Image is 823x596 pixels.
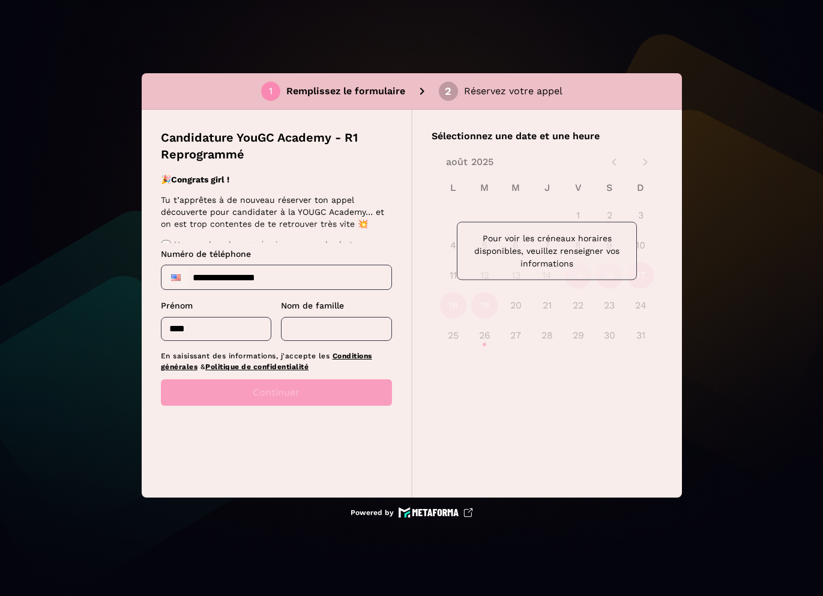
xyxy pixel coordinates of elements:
p: Pour voir les créneaux horaires disponibles, veuillez renseigner vos informations [467,232,627,270]
a: Politique de confidentialité [205,363,309,371]
p: Remplissez le formulaire [286,84,405,98]
div: 2 [445,86,451,97]
a: Powered by [351,507,473,518]
p: Réservez votre appel [464,84,562,98]
p: Powered by [351,508,394,517]
span: Nom de famille [281,301,344,310]
p: 💬 Un membre de mon équipe va prendre le temps d’échanger avec toi en visio pendant 30 à 45 minute... [161,238,388,274]
a: Conditions générales [161,352,372,371]
p: Tu t’apprêtes à de nouveau réserver ton appel découverte pour candidater à la YOUGC Academy… et o... [161,194,388,230]
p: Candidature YouGC Academy - R1 Reprogrammé [161,129,392,163]
div: United States: + 1 [164,268,188,287]
span: Numéro de téléphone [161,249,251,259]
strong: Congrats girl ! [171,175,229,184]
p: 🎉 [161,173,388,185]
div: 1 [269,86,273,97]
span: & [200,363,206,371]
span: Prénom [161,301,193,310]
p: En saisissant des informations, j'accepte les [161,351,392,372]
p: Sélectionnez une date et une heure [432,129,663,143]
